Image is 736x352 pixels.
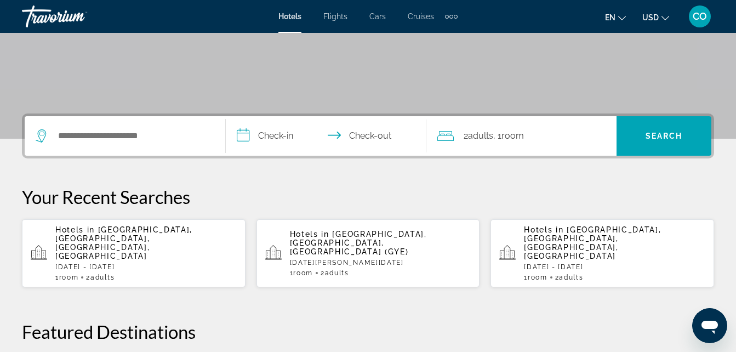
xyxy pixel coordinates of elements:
[90,274,115,281] span: Adults
[555,274,584,281] span: 2
[55,225,192,260] span: [GEOGRAPHIC_DATA], [GEOGRAPHIC_DATA], [GEOGRAPHIC_DATA], [GEOGRAPHIC_DATA]
[490,219,714,288] button: Hotels in [GEOGRAPHIC_DATA], [GEOGRAPHIC_DATA], [GEOGRAPHIC_DATA], [GEOGRAPHIC_DATA][DATE] - [DAT...
[524,225,661,260] span: [GEOGRAPHIC_DATA], [GEOGRAPHIC_DATA], [GEOGRAPHIC_DATA], [GEOGRAPHIC_DATA]
[559,274,583,281] span: Adults
[293,269,313,277] span: Room
[22,2,132,31] a: Travorium
[693,11,707,22] span: CO
[605,9,626,25] button: Change language
[55,225,95,234] span: Hotels in
[86,274,115,281] span: 2
[605,13,615,22] span: en
[524,225,563,234] span: Hotels in
[617,116,711,156] button: Search
[445,8,458,25] button: Extra navigation items
[524,263,705,271] p: [DATE] - [DATE]
[369,12,386,21] a: Cars
[321,269,349,277] span: 2
[22,321,714,343] h2: Featured Destinations
[290,259,471,266] p: [DATE][PERSON_NAME][DATE]
[323,12,347,21] a: Flights
[642,13,659,22] span: USD
[290,230,427,256] span: [GEOGRAPHIC_DATA], [GEOGRAPHIC_DATA], [GEOGRAPHIC_DATA] (GYE)
[25,116,711,156] div: Search widget
[464,128,493,144] span: 2
[55,274,78,281] span: 1
[642,9,669,25] button: Change currency
[226,116,427,156] button: Select check in and out date
[692,308,727,343] iframe: Botón para iniciar la ventana de mensajería
[290,269,313,277] span: 1
[646,132,683,140] span: Search
[528,274,547,281] span: Room
[501,130,524,141] span: Room
[325,269,349,277] span: Adults
[22,219,246,288] button: Hotels in [GEOGRAPHIC_DATA], [GEOGRAPHIC_DATA], [GEOGRAPHIC_DATA], [GEOGRAPHIC_DATA][DATE] - [DAT...
[408,12,434,21] a: Cruises
[686,5,714,28] button: User Menu
[256,219,480,288] button: Hotels in [GEOGRAPHIC_DATA], [GEOGRAPHIC_DATA], [GEOGRAPHIC_DATA] (GYE)[DATE][PERSON_NAME][DATE]1...
[278,12,301,21] a: Hotels
[468,130,493,141] span: Adults
[426,116,617,156] button: Travelers: 2 adults, 0 children
[57,128,209,144] input: Search hotel destination
[59,274,79,281] span: Room
[22,186,714,208] p: Your Recent Searches
[55,263,237,271] p: [DATE] - [DATE]
[290,230,329,239] span: Hotels in
[493,128,524,144] span: , 1
[524,274,547,281] span: 1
